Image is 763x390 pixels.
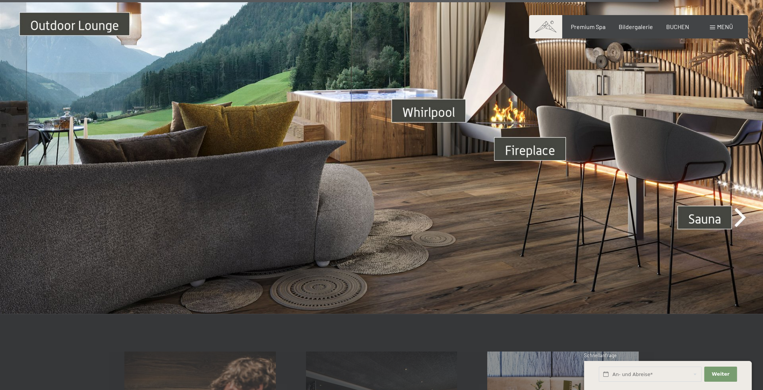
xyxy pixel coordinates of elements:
a: BUCHEN [666,23,689,30]
span: Menü [717,23,733,30]
a: Bildergalerie [619,23,653,30]
span: Schnellanfrage [584,352,617,358]
a: Premium Spa [570,23,605,30]
button: Weiter [704,367,737,382]
span: Weiter [712,371,729,378]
